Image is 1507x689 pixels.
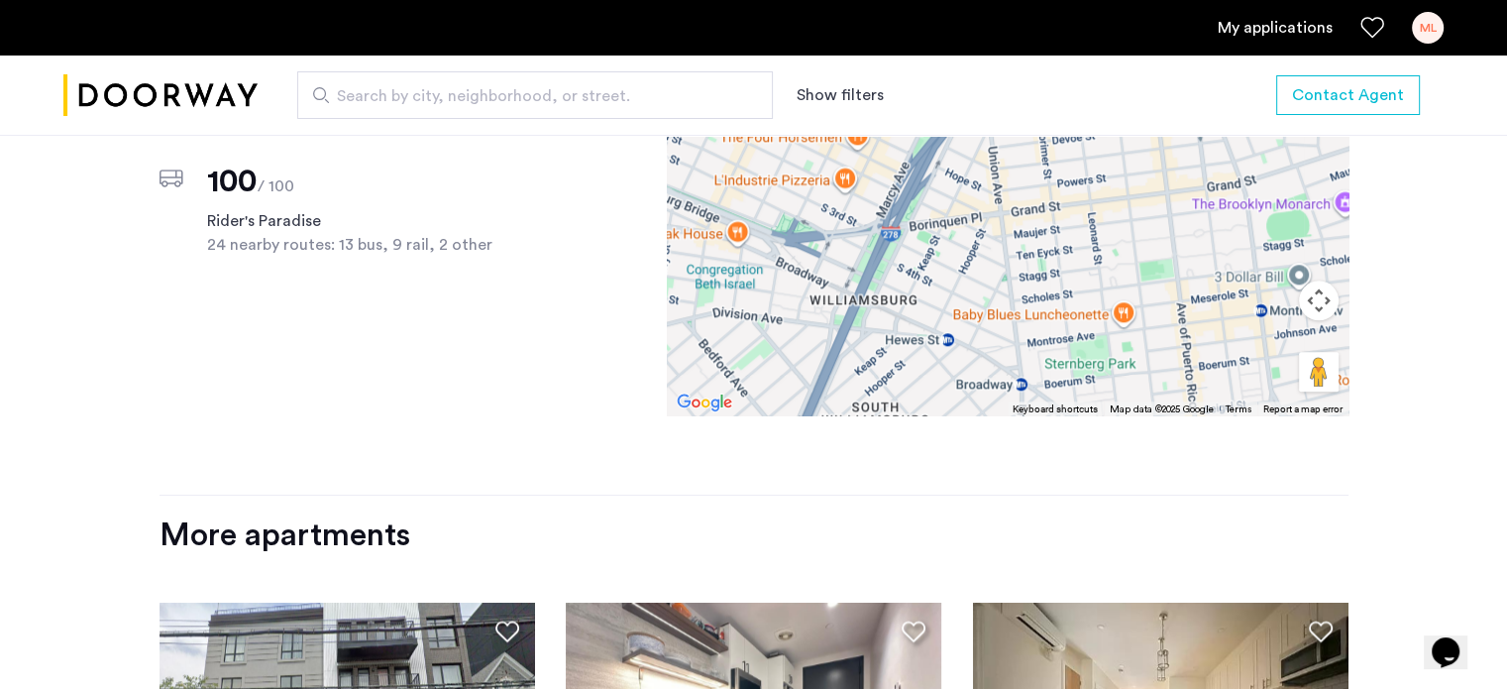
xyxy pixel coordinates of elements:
span: / 100 [258,178,294,194]
span: Contact Agent [1292,83,1404,107]
a: Cazamio logo [63,58,258,133]
a: Report a map error [1263,402,1343,416]
span: Search by city, neighborhood, or street. [337,84,717,108]
button: Keyboard shortcuts [1013,402,1098,416]
button: button [1276,75,1420,115]
img: score [160,170,183,187]
button: Drag Pegman onto the map to open Street View [1299,352,1339,392]
iframe: chat widget [1424,610,1487,669]
a: My application [1218,16,1333,40]
span: 24 nearby routes: 13 bus, 9 rail, 2 other [207,233,531,257]
span: Map data ©2025 Google [1110,404,1214,414]
span: 100 [207,166,258,197]
a: Open this area in Google Maps (opens a new window) [672,390,737,415]
img: logo [63,58,258,133]
a: Favorites [1360,16,1384,40]
button: Show or hide filters [797,83,884,107]
span: Rider's Paradise [207,209,531,233]
input: Apartment Search [297,71,773,119]
a: Terms (opens in new tab) [1226,402,1251,416]
div: ML [1412,12,1444,44]
img: Google [672,390,737,415]
div: More apartments [160,516,1348,555]
button: Map camera controls [1299,281,1339,320]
